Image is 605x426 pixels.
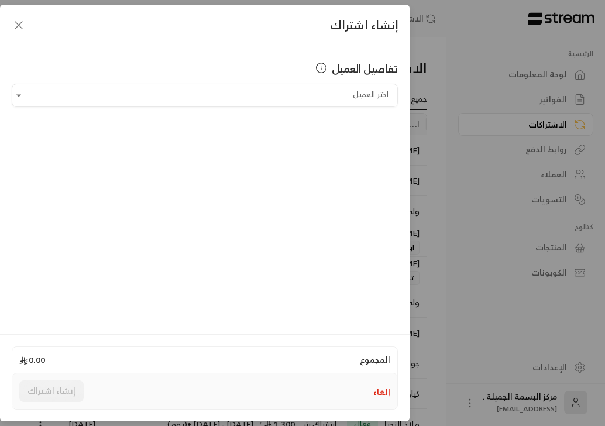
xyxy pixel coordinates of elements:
button: إلغاء [373,386,390,398]
span: المجموع [360,354,390,366]
button: Open [12,88,26,102]
span: 0.00 [19,354,45,366]
span: تفاصيل العميل [332,60,398,77]
span: إنشاء اشتراك [330,15,398,35]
